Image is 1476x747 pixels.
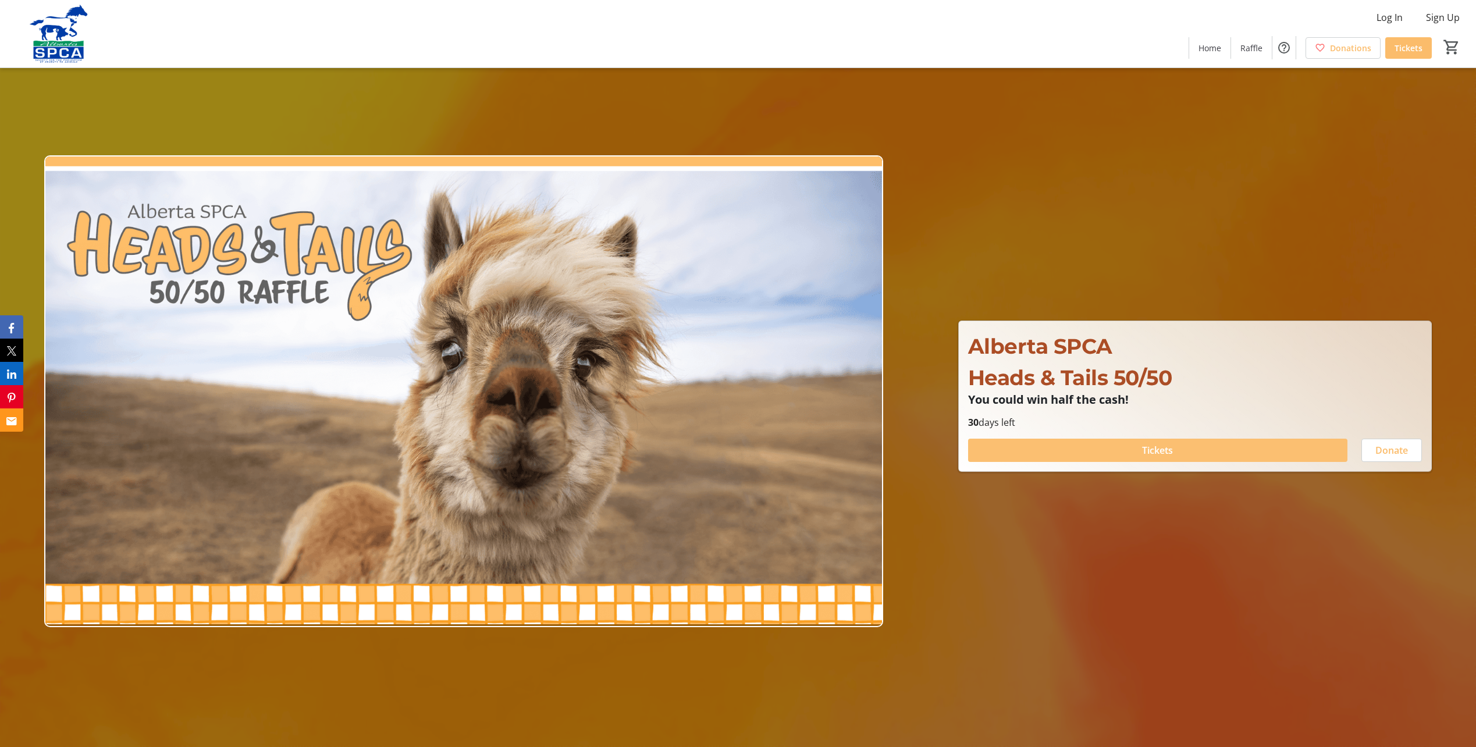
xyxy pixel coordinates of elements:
[1306,37,1381,59] a: Donations
[1142,443,1173,457] span: Tickets
[1367,8,1412,27] button: Log In
[1231,37,1272,59] a: Raffle
[1395,42,1422,54] span: Tickets
[968,415,1422,429] p: days left
[1189,37,1230,59] a: Home
[968,439,1347,462] button: Tickets
[1198,42,1221,54] span: Home
[7,5,111,63] img: Alberta SPCA's Logo
[1330,42,1371,54] span: Donations
[1441,37,1462,58] button: Cart
[1375,443,1408,457] span: Donate
[1361,439,1422,462] button: Donate
[1377,10,1403,24] span: Log In
[968,393,1422,406] p: You could win half the cash!
[1272,36,1296,59] button: Help
[968,416,979,429] span: 30
[1240,42,1262,54] span: Raffle
[1426,10,1460,24] span: Sign Up
[968,333,1112,359] span: Alberta SPCA
[968,365,1172,390] span: Heads & Tails 50/50
[1385,37,1432,59] a: Tickets
[44,155,883,627] img: Campaign CTA Media Photo
[1417,8,1469,27] button: Sign Up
